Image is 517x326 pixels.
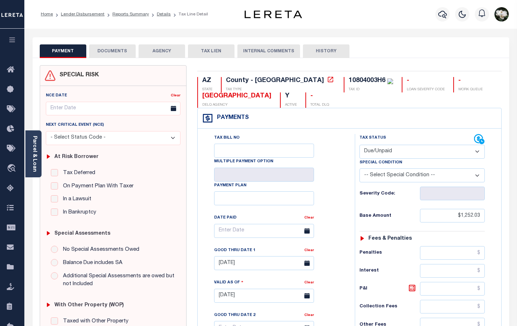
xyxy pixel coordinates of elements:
[237,44,300,58] button: INTERNAL COMMENTS
[349,87,393,92] p: TAX ID
[226,87,335,92] p: TAX TYPE
[46,122,104,128] label: Next Critical Event (NCE)
[420,300,485,313] input: $
[202,77,212,85] div: AZ
[359,191,420,197] h6: Severity Code:
[202,87,212,92] p: STATE
[407,77,445,85] div: -
[214,215,237,221] label: Date Paid
[420,282,485,296] input: $
[420,264,485,278] input: $
[214,256,314,270] input: Enter Date
[214,289,314,303] input: Enter Date
[112,12,149,16] a: Reports Summary
[458,77,483,85] div: -
[54,154,98,160] h6: At Risk Borrower
[214,248,255,254] label: Good Thru Date 1
[54,231,110,237] h6: Special Assessments
[458,87,483,92] p: WORK QUEUE
[214,224,314,238] input: Enter Date
[54,302,124,308] h6: with Other Property (WOP)
[202,92,271,100] div: [GEOGRAPHIC_DATA]
[7,164,18,173] i: travel_explore
[359,304,420,310] h6: Collection Fees
[420,209,485,222] input: $
[214,279,243,286] label: Valid as Of
[59,272,175,288] label: Additional Special Assessments are owed but not Included
[59,208,96,217] label: In Bankruptcy
[304,281,314,284] a: Clear
[304,249,314,252] a: Clear
[420,246,485,260] input: $
[359,268,420,274] h6: Interest
[59,246,139,254] label: No Special Assessments Owed
[59,169,95,177] label: Tax Deferred
[359,213,420,219] h6: Base Amount
[171,94,180,97] a: Clear
[214,135,240,141] label: Tax Bill No
[59,195,91,203] label: In a Lawsuit
[310,102,329,108] p: TOTAL DLQ
[349,77,386,84] div: 10804003H6
[359,160,402,166] label: Special Condition
[303,44,349,58] button: HISTORY
[139,44,185,58] button: AGENCY
[59,317,129,326] label: Taxed with Other Property
[226,77,324,84] div: County - [GEOGRAPHIC_DATA]
[46,93,67,99] label: NCE Date
[157,12,171,16] a: Details
[368,236,412,242] h6: Fees & Penalties
[214,312,255,318] label: Good Thru Date 2
[359,250,420,256] h6: Penalties
[387,78,393,84] img: check-icon-green.svg
[359,284,420,294] h6: P&I
[32,136,37,172] a: Parcel & Loan
[56,72,99,79] h4: SPECIAL RISK
[202,102,271,108] p: DELQ AGENCY
[89,44,136,58] button: DOCUMENTS
[46,102,180,116] input: Enter Date
[214,183,246,189] label: Payment Plan
[213,115,249,121] h4: Payments
[214,159,273,165] label: Multiple Payment Option
[304,216,314,220] a: Clear
[40,44,86,58] button: PAYMENT
[359,135,386,141] label: Tax Status
[304,313,314,317] a: Clear
[171,11,208,18] li: Tax Line Detail
[59,259,122,267] label: Balance Due includes SA
[41,12,53,16] a: Home
[310,92,329,100] div: -
[188,44,235,58] button: TAX LIEN
[245,10,302,18] img: logo-dark.svg
[285,92,297,100] div: Y
[407,87,445,92] p: LOAN SEVERITY CODE
[61,12,105,16] a: Lender Disbursement
[285,102,297,108] p: ACTIVE
[59,182,134,191] label: On Payment Plan With Taxer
